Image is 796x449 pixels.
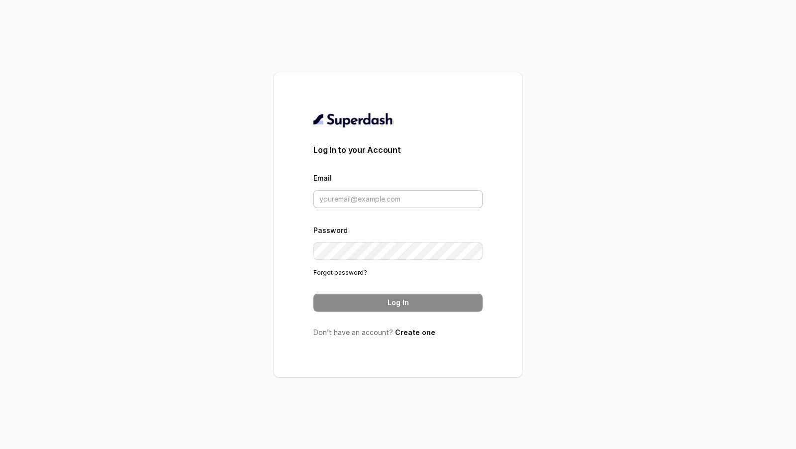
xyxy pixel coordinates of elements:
[313,294,483,312] button: Log In
[313,144,483,156] h3: Log In to your Account
[313,174,332,182] label: Email
[313,226,348,234] label: Password
[313,269,367,276] a: Forgot password?
[395,328,435,337] a: Create one
[313,328,483,337] p: Don’t have an account?
[313,190,483,208] input: youremail@example.com
[313,112,394,128] img: light.svg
